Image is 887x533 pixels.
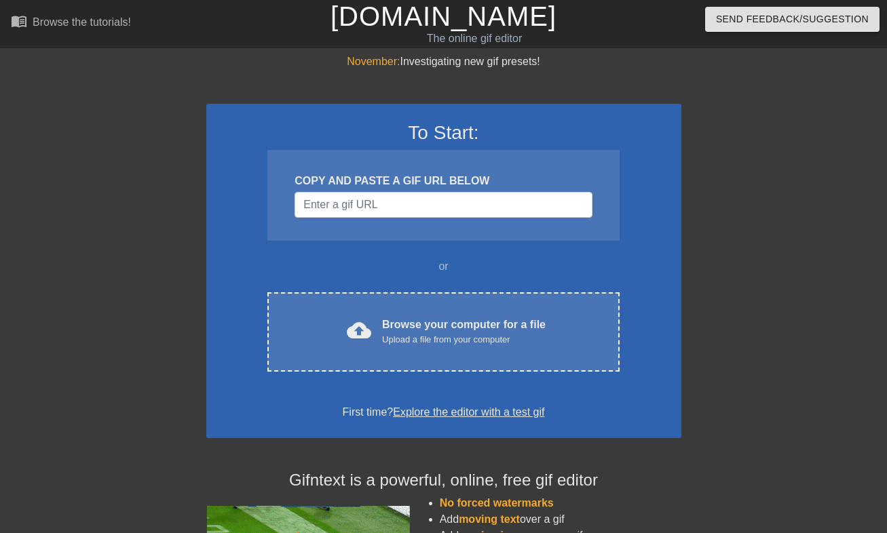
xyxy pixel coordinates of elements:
h4: Gifntext is a powerful, online, free gif editor [206,471,681,490]
a: Browse the tutorials! [11,13,131,34]
input: Username [295,192,592,218]
span: No forced watermarks [440,497,554,509]
div: Browse your computer for a file [382,317,546,347]
h3: To Start: [224,121,664,144]
span: moving text [459,513,520,525]
span: November: [347,56,400,67]
div: The online gif editor [303,31,647,47]
span: menu_book [11,13,27,29]
div: or [242,258,646,275]
div: Investigating new gif presets! [206,54,681,70]
div: First time? [224,404,664,420]
div: Browse the tutorials! [33,16,131,28]
div: COPY AND PASTE A GIF URL BELOW [295,173,592,189]
div: Upload a file from your computer [382,333,546,347]
button: Send Feedback/Suggestion [705,7,880,32]
a: [DOMAIN_NAME] [331,1,556,31]
a: Explore the editor with a test gif [393,406,544,418]
span: Send Feedback/Suggestion [716,11,869,28]
li: Add over a gif [440,511,681,528]
span: cloud_upload [347,318,371,342]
